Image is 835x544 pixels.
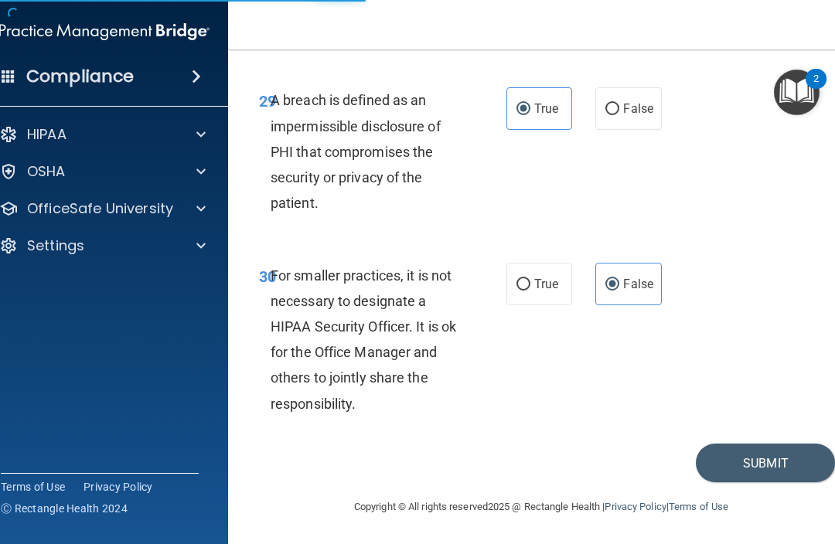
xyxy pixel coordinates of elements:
[26,66,134,87] h4: Compliance
[623,277,653,291] span: False
[259,267,276,286] span: 30
[1,479,65,495] a: Terms of Use
[813,79,819,99] div: 2
[534,277,558,291] span: True
[516,279,530,291] input: True
[605,501,666,512] a: Privacy Policy
[27,199,173,218] p: OfficeSafe University
[83,479,153,495] a: Privacy Policy
[605,104,619,115] input: False
[271,267,456,412] span: For smaller practices, it is not necessary to designate a HIPAA Security Officer. It is ok for th...
[259,92,276,110] span: 29
[27,236,84,255] p: Settings
[259,482,823,532] div: Copyright © All rights reserved 2025 @ Rectangle Health | |
[623,101,653,116] span: False
[696,444,835,483] button: Submit
[605,279,619,291] input: False
[27,125,66,144] p: HIPAA
[271,92,441,211] span: A breach is defined as an impermissible disclosure of PHI that compromises the security or privac...
[534,101,558,116] span: True
[516,104,530,115] input: True
[774,70,820,115] button: Open Resource Center, 2 new notifications
[758,437,816,496] iframe: Drift Widget Chat Controller
[1,501,128,516] span: Ⓒ Rectangle Health 2024
[27,162,66,181] p: OSHA
[669,501,728,512] a: Terms of Use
